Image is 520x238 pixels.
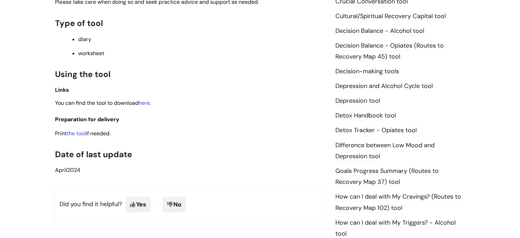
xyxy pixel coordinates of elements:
[335,12,446,21] a: Cultural/Spiritual Recovery Capital tool
[335,141,435,161] a: Difference between Low Mood and Depression tool
[335,192,461,212] a: How can I deal with My Cravings? (Routes to Recovery Map 102) tool
[138,99,150,107] a: here
[335,97,380,105] a: Depression tool
[67,130,110,137] span: if needed.
[335,67,399,76] a: Decision-making tools
[55,166,67,174] span: April
[55,130,67,137] span: Print
[55,185,325,224] p: Did you find it helpful?
[67,130,86,137] a: the tool
[55,99,151,107] span: You can find the tool to download .
[55,166,80,174] span: 2024
[335,27,424,36] a: Decision Balance - Alcohol tool
[55,18,103,28] span: Type of tool
[125,197,151,212] span: Yes
[55,116,119,123] span: Preparation for delivery
[335,126,417,135] a: Detox Tracker - Opiates tool
[78,50,104,57] span: worksheet
[55,149,132,160] span: Date of last update
[335,111,396,120] a: Detox Handbook tool
[55,69,110,79] span: Using the tool
[335,167,439,187] a: Goals Progress Summary (Routes to Recovery Map 37) tool
[78,36,91,43] span: diary
[163,197,186,212] span: No
[335,82,433,91] a: Depression and Alcohol Cycle tool
[335,41,444,61] a: Decision Balance - Opiates (Routes to Recovery Map 45) tool
[55,86,69,93] span: Links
